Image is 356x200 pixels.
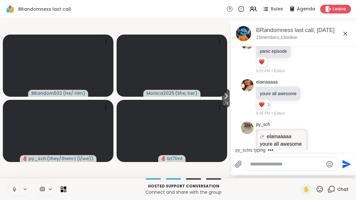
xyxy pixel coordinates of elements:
[23,156,27,161] span: audio-muted
[146,90,174,96] span: Monica2025
[256,57,267,67] div: Reaction list
[271,68,273,74] span: •
[47,155,93,162] span: ( they/them | (i/we) )
[326,160,333,168] button: Emoji picker
[274,68,285,74] span: Edited
[260,90,297,97] p: youre all awesome
[241,79,254,92] img: https://sharewell-space-live.sfo3.digitaloceanspaces.com/user-generated/b06f800e-e85b-4edd-a3a5-6...
[256,100,267,110] div: Reaction list
[339,157,353,171] button: Send
[236,26,251,41] img: BRandomness last call, Oct 12
[337,186,348,192] span: Chat
[18,6,71,12] span: BRandomness last call
[303,186,309,193] span: ✋
[333,6,346,12] span: Leave
[70,189,297,195] p: Connect and share with the group
[31,90,62,96] span: BRandom502
[222,89,230,107] button: 1/3
[271,6,283,12] span: Rules
[274,111,285,116] span: Edited
[5,4,16,14] img: ShareWell Logomark
[222,100,230,107] span: 1 / 3
[271,111,273,116] span: •
[162,156,166,161] span: audio-muted
[250,161,323,167] textarea: Type your message
[256,111,270,116] span: 9:36 PM
[29,155,46,162] span: py_sch
[256,26,352,34] div: BRandomness last call, [DATE]
[256,35,297,41] p: 15 members, 13 online
[63,90,85,96] span: ( He/ Him )
[258,60,265,65] button: Reactions: love
[241,122,254,134] img: https://sharewell-space-live.sfo3.digitaloceanspaces.com/user-generated/2a2eaa96-ed49-43f6-b81c-c...
[256,68,270,74] span: 9:35 PM
[297,6,315,12] span: Agenda
[175,90,197,96] span: ( She, her )
[235,147,266,153] div: py_sch is typing
[267,102,270,108] span: 3
[256,79,278,85] a: elainaaaaa
[167,155,183,162] span: bt7lmt
[260,48,287,54] p: panic episode
[260,140,304,148] p: youre all awesome
[267,133,291,140] span: elainaaaaa
[258,102,265,107] button: Reactions: love
[70,183,297,189] p: Hosted support conversation
[256,122,270,128] a: py_sch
